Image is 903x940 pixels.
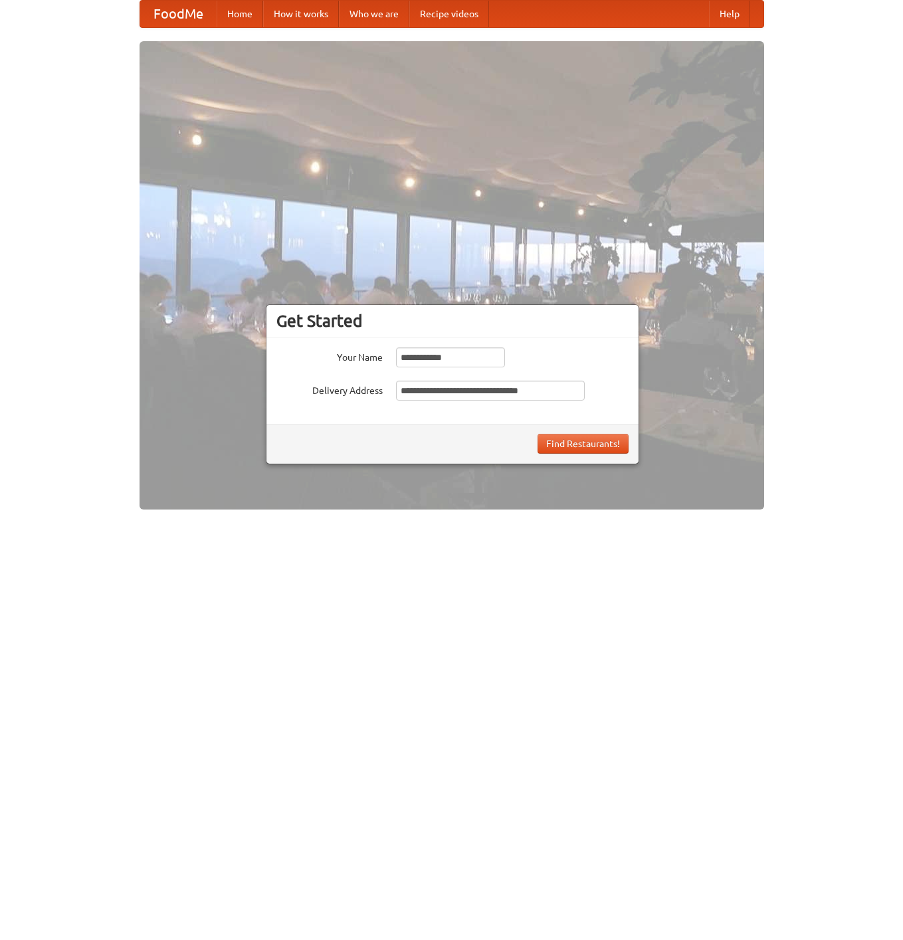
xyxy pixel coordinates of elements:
label: Delivery Address [276,381,383,397]
a: How it works [263,1,339,27]
h3: Get Started [276,311,629,331]
a: Recipe videos [409,1,489,27]
a: FoodMe [140,1,217,27]
a: Who we are [339,1,409,27]
button: Find Restaurants! [538,434,629,454]
a: Help [709,1,750,27]
label: Your Name [276,347,383,364]
a: Home [217,1,263,27]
